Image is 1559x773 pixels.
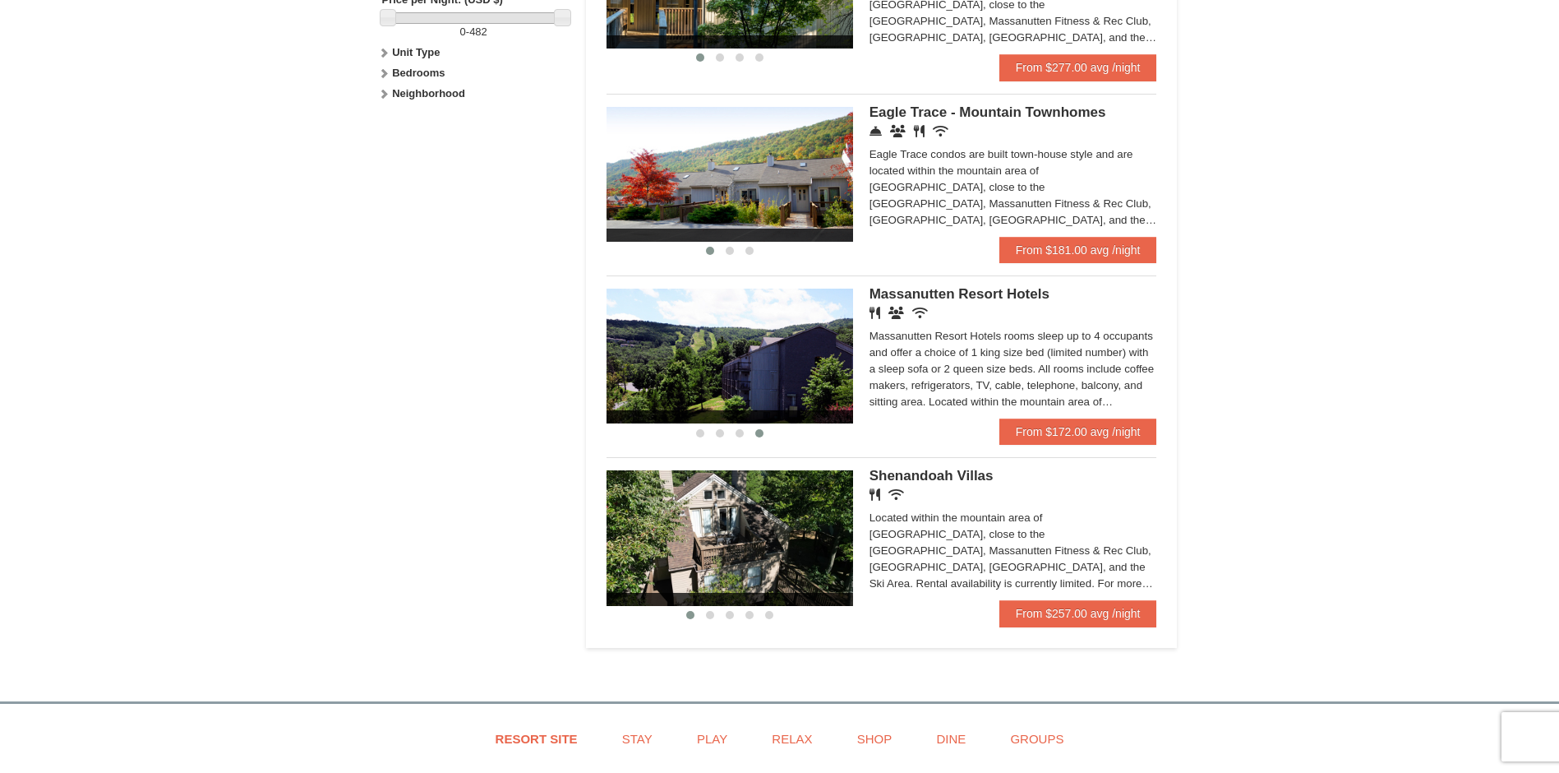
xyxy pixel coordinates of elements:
div: Massanutten Resort Hotels rooms sleep up to 4 occupants and offer a choice of 1 king size bed (li... [869,328,1157,410]
a: From $257.00 avg /night [999,600,1157,627]
a: From $172.00 avg /night [999,419,1157,445]
span: 0 [460,25,466,38]
span: 482 [469,25,487,38]
span: Eagle Trace - Mountain Townhomes [869,104,1106,120]
strong: Neighborhood [392,87,465,100]
i: Restaurant [869,488,880,501]
a: Shop [837,720,913,757]
a: Stay [602,720,673,757]
strong: Bedrooms [392,67,445,79]
i: Conference Facilities [890,125,906,137]
div: Located within the mountain area of [GEOGRAPHIC_DATA], close to the [GEOGRAPHIC_DATA], Massanutte... [869,510,1157,592]
a: Groups [989,720,1084,757]
i: Concierge Desk [869,125,882,137]
i: Banquet Facilities [888,307,904,319]
a: Dine [916,720,986,757]
i: Wireless Internet (free) [912,307,928,319]
a: Play [676,720,748,757]
a: From $181.00 avg /night [999,237,1157,263]
span: Massanutten Resort Hotels [869,286,1049,302]
i: Restaurant [869,307,880,319]
a: Relax [751,720,833,757]
span: Shenandoah Villas [869,468,994,484]
i: Wireless Internet (free) [933,125,948,137]
a: Resort Site [475,720,598,757]
div: Eagle Trace condos are built town-house style and are located within the mountain area of [GEOGRA... [869,146,1157,229]
i: Wireless Internet (free) [888,488,904,501]
label: - [382,24,565,40]
i: Restaurant [914,125,925,137]
a: From $277.00 avg /night [999,54,1157,81]
strong: Unit Type [392,46,440,58]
